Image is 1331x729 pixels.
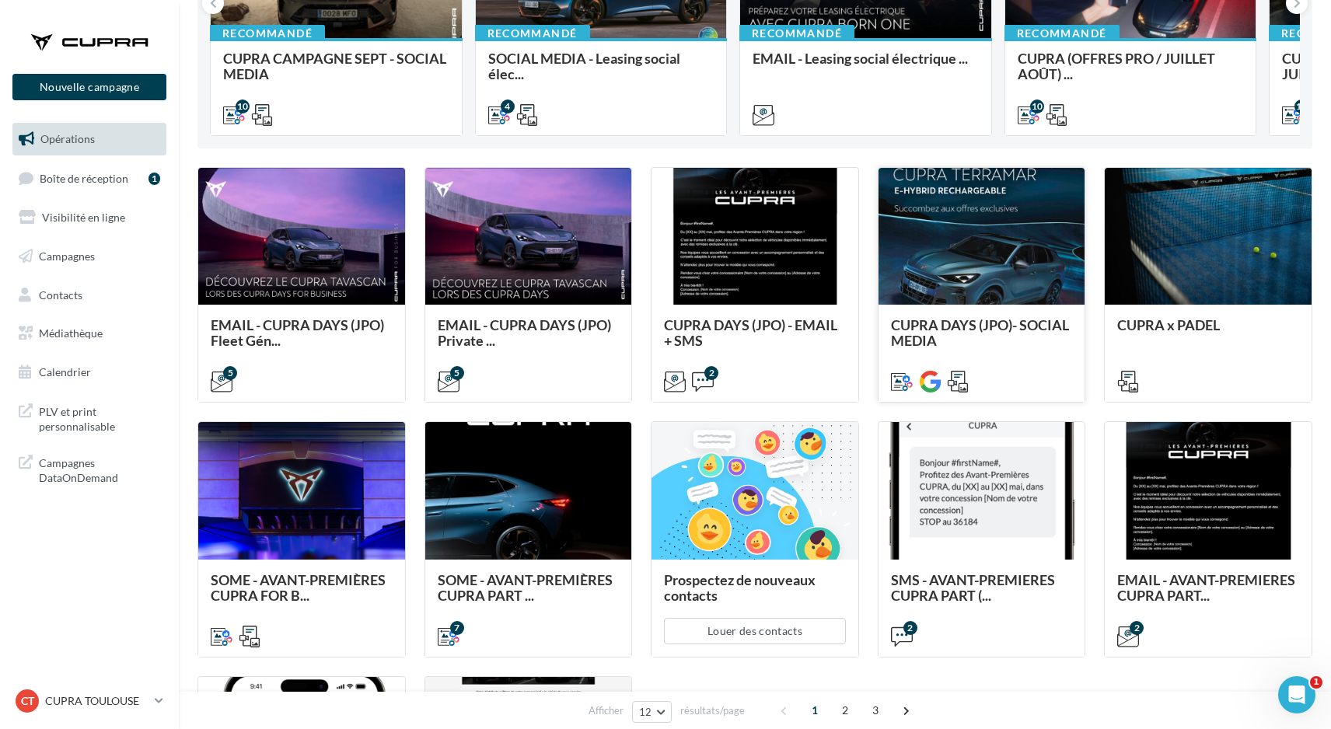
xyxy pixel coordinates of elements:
div: 4 [501,99,515,113]
span: Calendrier [39,365,91,378]
div: 1 [148,173,160,185]
a: PLV et print personnalisable [9,395,169,441]
a: Calendrier [9,356,169,389]
div: Recommandé [210,25,325,42]
div: Recommandé [1004,25,1120,42]
div: 11 [1294,99,1308,113]
div: 5 [223,366,237,380]
span: Prospectez de nouveaux contacts [664,571,816,604]
a: CT CUPRA TOULOUSE [12,686,166,716]
span: SOME - AVANT-PREMIÈRES CUPRA FOR B... [211,571,386,604]
span: Visibilité en ligne [42,211,125,224]
div: 7 [450,621,464,635]
span: CUPRA (OFFRES PRO / JUILLET AOÛT) ... [1018,50,1215,82]
span: 2 [833,698,858,723]
span: Boîte de réception [40,171,128,184]
a: Campagnes DataOnDemand [9,446,169,492]
span: Contacts [39,288,82,301]
div: 10 [1030,99,1044,113]
span: Campagnes DataOnDemand [39,452,160,486]
span: 3 [863,698,888,723]
a: Campagnes [9,240,169,273]
span: CT [21,693,34,709]
div: 10 [236,99,250,113]
div: Recommandé [475,25,590,42]
span: PLV et print personnalisable [39,401,160,434]
a: Boîte de réception1 [9,162,169,195]
span: CUPRA x PADEL [1117,316,1220,333]
a: Visibilité en ligne [9,201,169,234]
span: 1 [802,698,827,723]
a: Contacts [9,279,169,312]
button: 12 [632,701,672,723]
span: résultats/page [680,703,745,718]
span: SMS - AVANT-PREMIERES CUPRA PART (... [891,571,1055,604]
span: EMAIL - CUPRA DAYS (JPO) Fleet Gén... [211,316,384,349]
button: Nouvelle campagne [12,74,166,100]
span: EMAIL - AVANT-PREMIERES CUPRA PART... [1117,571,1295,604]
div: 2 [903,621,917,635]
div: 5 [450,366,464,380]
div: 2 [1130,621,1144,635]
span: Médiathèque [39,326,103,340]
span: EMAIL - CUPRA DAYS (JPO) Private ... [438,316,611,349]
span: Campagnes [39,249,95,263]
iframe: Intercom live chat [1278,676,1315,713]
span: 1 [1310,676,1322,689]
span: CUPRA CAMPAGNE SEPT - SOCIAL MEDIA [223,50,446,82]
span: EMAIL - Leasing social électrique ... [753,50,968,67]
button: Louer des contacts [664,618,846,644]
a: Opérations [9,123,169,155]
span: Opérations [40,132,95,145]
span: SOCIAL MEDIA - Leasing social élec... [488,50,680,82]
span: CUPRA DAYS (JPO) - EMAIL + SMS [664,316,837,349]
span: CUPRA DAYS (JPO)- SOCIAL MEDIA [891,316,1069,349]
span: Afficher [589,703,624,718]
div: Recommandé [739,25,854,42]
a: Médiathèque [9,317,169,350]
div: 2 [704,366,718,380]
span: SOME - AVANT-PREMIÈRES CUPRA PART ... [438,571,613,604]
p: CUPRA TOULOUSE [45,693,148,709]
span: 12 [639,706,652,718]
